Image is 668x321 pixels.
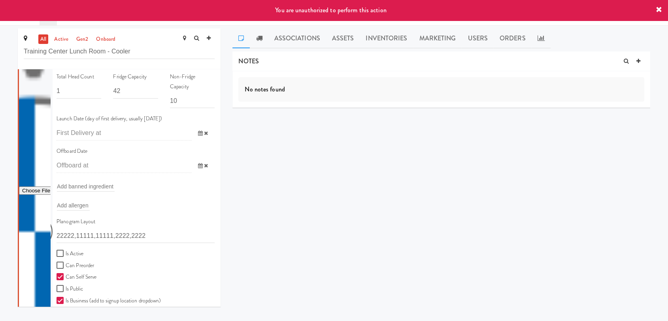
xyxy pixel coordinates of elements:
[57,251,66,257] input: Is Active
[57,200,90,211] input: Add allergen
[170,93,215,108] input: Other capacity
[94,34,117,44] a: onboard
[57,126,192,141] input: First Delivery at
[57,146,87,156] label: Offboard Date
[52,34,70,44] a: active
[170,72,215,91] label: Non-Fridge Capacity
[326,28,360,48] a: Assets
[238,57,259,66] span: NOTES
[74,34,90,44] a: gen2
[57,296,161,306] label: Is Business (add to signup location dropdown)
[57,84,101,99] input: Head count
[57,298,66,304] input: Is Business (add to signup location dropdown)
[57,284,83,294] label: Is Public
[113,84,158,99] input: Fridge capacity
[462,28,494,48] a: Users
[360,28,413,48] a: Inventories
[24,44,215,59] input: Search site
[57,262,66,269] input: Can Preorder
[57,72,94,82] label: Total Head Count
[57,272,96,282] label: Can Self Serve
[275,6,386,15] span: You are unauthorized to perform this action
[494,28,532,48] a: Orders
[57,249,83,259] label: Is Active
[57,114,162,124] label: Launch Date (day of first delivery, usually [DATE])
[113,72,147,82] label: Fridge Capacity
[413,28,462,48] a: Marketing
[57,217,95,227] label: Planogram Layout
[38,34,48,44] a: all
[57,181,115,192] input: Add banned ingredient
[57,261,94,271] label: Can Preorder
[57,274,66,280] input: Can Self Serve
[57,286,66,292] input: Is Public
[268,28,326,48] a: Associations
[238,77,644,102] div: No notes found
[57,158,192,173] input: Offboard at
